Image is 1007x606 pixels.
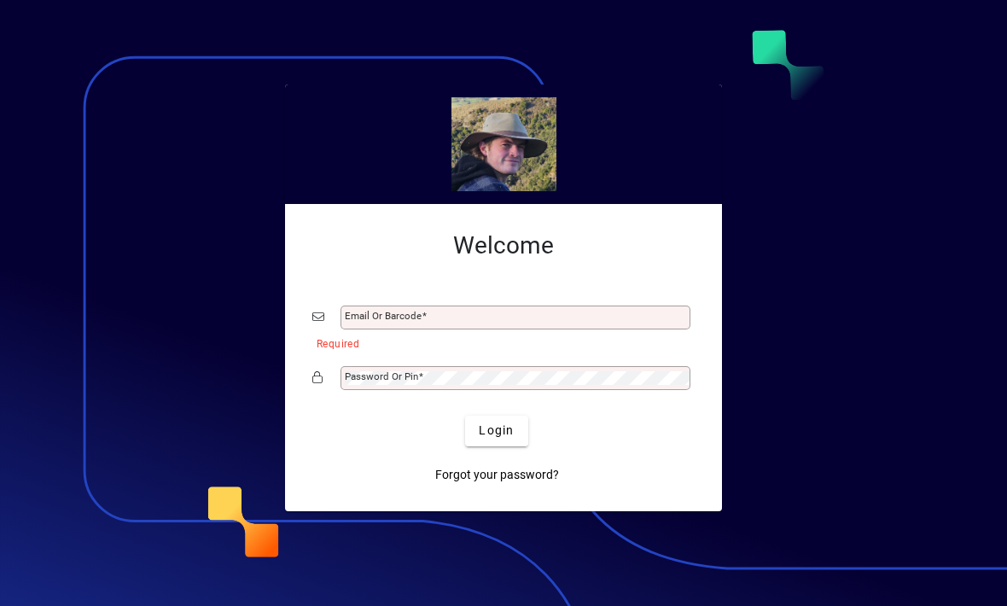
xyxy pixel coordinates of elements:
[428,460,566,491] a: Forgot your password?
[435,466,559,484] span: Forgot your password?
[345,370,418,382] mat-label: Password or Pin
[465,416,527,446] button: Login
[317,334,681,352] mat-error: Required
[345,310,422,322] mat-label: Email or Barcode
[479,422,514,440] span: Login
[312,231,695,260] h2: Welcome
